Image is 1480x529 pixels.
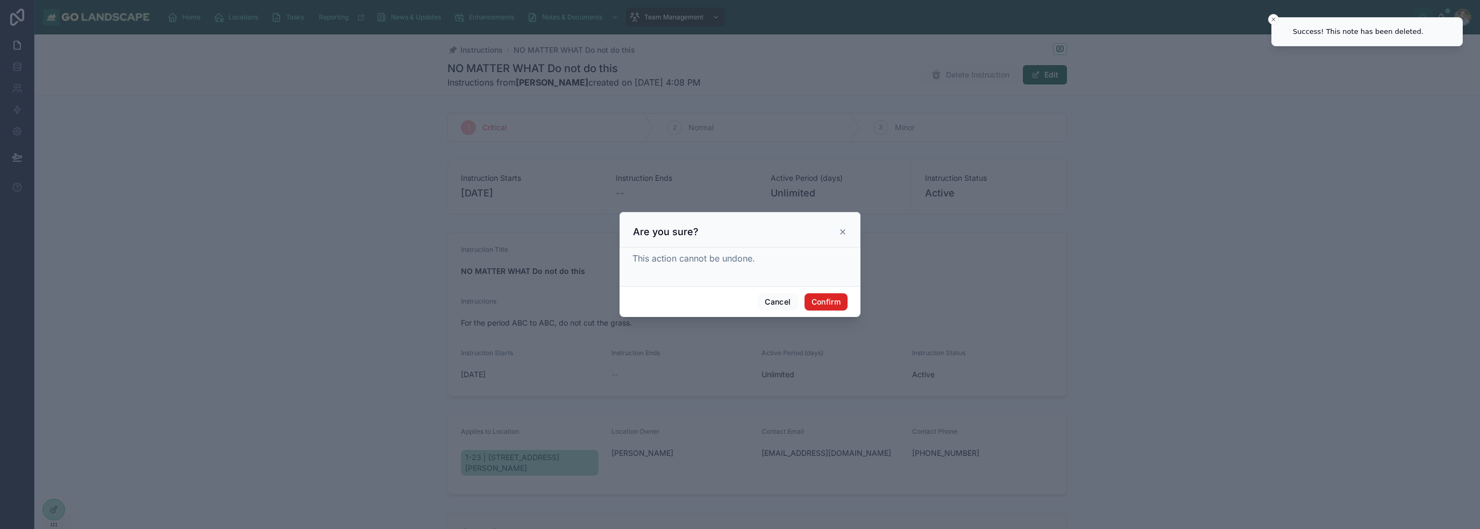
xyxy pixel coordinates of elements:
[633,225,699,238] h3: Are you sure?
[632,253,755,264] span: This action cannot be undone.
[1293,26,1424,37] div: Success! This note has been deleted.
[805,293,848,311] button: Confirm
[1268,14,1279,25] button: Close toast
[758,293,798,311] button: Cancel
